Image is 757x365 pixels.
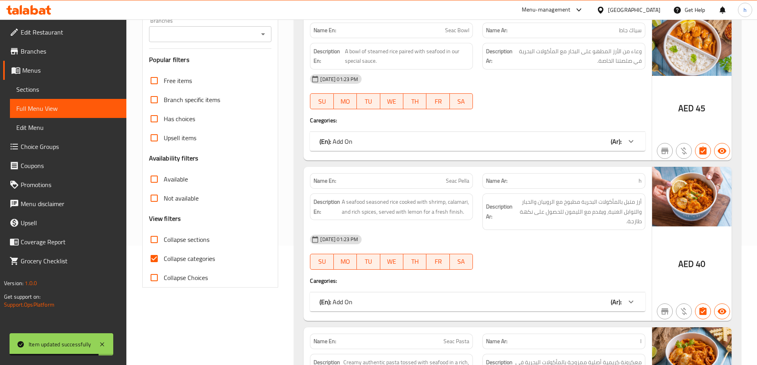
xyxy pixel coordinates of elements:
[10,80,126,99] a: Sections
[29,340,91,349] div: Item updated successfully
[695,303,711,319] button: Has choices
[164,193,199,203] span: Not available
[360,256,377,267] span: TU
[314,256,330,267] span: SU
[3,194,126,213] a: Menu disclaimer
[319,296,331,308] b: (En):
[453,256,470,267] span: SA
[4,299,54,310] a: Support.OpsPlatform
[611,296,621,308] b: (Ar):
[639,177,642,185] span: h
[3,23,126,42] a: Edit Restaurant
[164,114,195,124] span: Has choices
[743,6,747,14] span: h
[380,254,403,270] button: WE
[486,337,507,346] strong: Name Ar:
[514,46,642,66] span: وعاء من الأرز المطهو على البخار مع المأكولات البحرية في صلصتنا الخاصة.
[380,93,403,109] button: WE
[695,143,711,159] button: Has choices
[21,142,120,151] span: Choice Groups
[611,135,621,147] b: (Ar):
[10,99,126,118] a: Full Menu View
[3,232,126,251] a: Coverage Report
[453,96,470,107] span: SA
[407,96,423,107] span: TH
[10,118,126,137] a: Edit Menu
[486,177,507,185] strong: Name Ar:
[486,26,507,35] strong: Name Ar:
[310,254,333,270] button: SU
[430,96,446,107] span: FR
[657,303,673,319] button: Not branch specific item
[342,197,469,216] span: A seafood seasoned rice cooked with shrimp, calamari, and rich spices, served with lemon for a fr...
[314,26,336,35] strong: Name En:
[319,135,331,147] b: (En):
[383,256,400,267] span: WE
[149,154,199,163] h3: Availability filters
[443,337,469,346] span: Seac Pasta
[3,42,126,61] a: Branches
[334,93,357,109] button: MO
[3,175,126,194] a: Promotions
[21,199,120,209] span: Menu disclaimer
[426,93,449,109] button: FR
[337,256,354,267] span: MO
[164,254,215,263] span: Collapse categories
[450,93,473,109] button: SA
[25,278,37,288] span: 1.0.0
[3,251,126,270] a: Grocery Checklist
[16,85,120,94] span: Sections
[21,237,120,247] span: Coverage Report
[676,303,692,319] button: Purchased item
[334,254,357,270] button: MO
[164,76,192,85] span: Free items
[22,66,120,75] span: Menus
[21,256,120,266] span: Grocery Checklist
[164,235,209,244] span: Collapse sections
[345,46,469,66] span: A bowl of steamed rice paired with seafood in our special sauce.
[360,96,377,107] span: TU
[310,93,333,109] button: SU
[319,297,352,307] p: Add On
[21,46,120,56] span: Branches
[486,46,513,66] strong: Description Ar:
[310,277,645,285] h4: Caregories:
[676,143,692,159] button: Purchased item
[317,236,361,243] span: [DATE] 01:23 PM
[514,197,642,226] span: أرز متبل بالمأكولات البحرية مطبوخ مع الروبيان والحبار والتوابل الغنية، ويقدم مع الليمون للحصول عل...
[164,174,188,184] span: Available
[310,132,645,151] div: (En): Add On(Ar):
[3,213,126,232] a: Upsell
[678,256,694,272] span: AED
[310,116,645,124] h4: Caregories:
[657,143,673,159] button: Not branch specific item
[164,273,208,282] span: Collapse Choices
[357,254,380,270] button: TU
[619,26,642,35] span: سياك جاط
[486,202,513,221] strong: Description Ar:
[21,161,120,170] span: Coupons
[319,137,352,146] p: Add On
[314,197,340,216] strong: Description En:
[652,16,732,76] img: mmw_638923298106344042
[337,96,354,107] span: MO
[446,177,469,185] span: Seac Pella
[16,123,120,132] span: Edit Menu
[3,137,126,156] a: Choice Groups
[430,256,446,267] span: FR
[164,95,220,104] span: Branch specific items
[21,180,120,189] span: Promotions
[314,177,336,185] strong: Name En:
[21,27,120,37] span: Edit Restaurant
[3,61,126,80] a: Menus
[403,93,426,109] button: TH
[640,337,642,346] span: ا
[608,6,660,14] div: [GEOGRAPHIC_DATA]
[678,100,694,116] span: AED
[450,254,473,270] button: SA
[314,46,343,66] strong: Description En:
[714,303,730,319] button: Available
[317,75,361,83] span: [DATE] 01:23 PM
[3,156,126,175] a: Coupons
[445,26,469,35] span: Seac Bowl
